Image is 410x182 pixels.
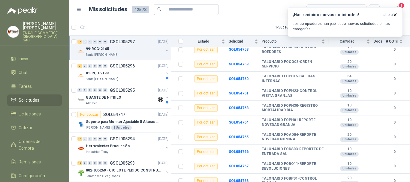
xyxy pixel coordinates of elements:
[93,40,97,44] div: 0
[386,134,403,140] b: 0
[229,39,253,43] span: Solicitud
[340,50,359,55] div: Unidades
[98,137,102,141] div: 0
[88,64,92,68] div: 0
[103,64,107,68] div: 0
[398,3,405,8] span: 1
[103,40,107,44] div: 0
[86,70,109,76] p: 01-RQU-2199
[229,150,249,154] a: SOL054766
[7,53,62,64] a: Inicio
[293,12,381,17] h3: ¡Has recibido nuevas solicitudes!
[275,22,314,32] div: 1 - 50 de 8568
[86,119,161,125] p: Soporte para Monitor Ajustable 5 Alturas Mini
[194,104,218,112] div: Por cotizar
[386,47,403,52] b: 0
[229,47,249,52] b: SOL054758
[89,5,127,14] h1: Mis solicitudes
[340,123,359,127] div: Unidades
[86,52,118,57] p: Santa [PERSON_NAME]
[262,162,325,171] b: TALONARIO FOBO11-REPORTE DEVOLUCIONES
[386,149,403,155] b: 0
[383,12,393,17] span: ahora
[262,133,325,142] b: TALONARIO FOAD04-REPORTE NOVEDAD NOMINA
[262,118,325,127] b: TALONARIO FOPH01 REPORTE NOVEDAD GRANJA
[329,74,370,79] b: 54
[111,125,132,130] div: 1 Unidades
[19,83,32,90] span: Tareas
[386,105,403,111] b: 0
[329,176,370,181] b: 20
[386,163,403,169] b: 0
[392,4,403,15] button: 1
[262,39,320,43] span: Producto
[98,161,102,165] div: 0
[110,137,135,141] p: GSOL005294
[194,133,218,141] div: Por cotizar
[187,39,220,43] span: Estado
[19,124,32,131] span: Cotizar
[310,6,323,13] div: Todas
[23,22,62,30] p: [PERSON_NAME] [PERSON_NAME]
[88,161,92,165] div: 0
[158,63,168,69] p: [DATE]
[77,48,85,55] img: Company Logo
[7,170,62,181] a: Configuración
[229,164,249,168] b: SOL054767
[77,72,85,79] img: Company Logo
[158,88,168,93] p: [DATE]
[93,161,97,165] div: 0
[19,159,41,165] span: Remisiones
[77,169,85,176] img: Company Logo
[83,88,87,92] div: 0
[19,172,45,179] span: Configuración
[98,64,102,68] div: 0
[386,91,403,96] b: 0
[340,64,359,69] div: Unidades
[110,64,135,68] p: GSOL005296
[103,88,107,92] div: 0
[158,39,168,45] p: [DATE]
[7,7,38,14] img: Logo peakr
[86,101,97,106] p: Almatec
[103,137,107,141] div: 0
[83,161,87,165] div: 0
[83,64,87,68] div: 0
[7,81,62,92] a: Tareas
[98,88,102,92] div: 0
[229,77,249,81] a: SOL054760
[158,136,168,142] p: [DATE]
[340,79,359,84] div: Unidades
[329,133,370,137] b: 20
[98,40,102,44] div: 0
[293,21,398,32] p: Los compradores han publicado nuevas solicitudes en tus categorías.
[19,69,28,76] span: Chat
[288,7,403,37] button: ¡Has recibido nuevas solicitudes!ahora Los compradores han publicado nuevas solicitudes en tus ca...
[194,90,218,97] div: Por cotizar
[77,161,82,165] div: 13
[7,122,62,133] a: Cotizar
[340,166,359,171] div: Unidades
[329,89,370,94] b: 10
[157,7,161,11] span: search
[86,46,109,52] p: 99-RQG-2165
[110,40,135,44] p: GSOL005297
[194,148,218,155] div: Por cotizar
[262,147,325,156] b: TALONARIO FODS03-REPORTES DE ENTRADA SAL
[386,120,403,125] b: 0
[194,163,218,170] div: Por cotizar
[262,45,325,54] b: TALONARIO FOBP06-CONTROL ROEDORES
[7,94,62,106] a: Solicitudes
[194,119,218,126] div: Por cotizar
[103,112,125,117] p: SOL054747
[262,36,329,47] th: Producto
[88,40,92,44] div: 0
[187,36,229,47] th: Estado
[194,75,218,82] div: Por cotizar
[110,88,135,92] p: GSOL005295
[229,135,249,139] a: SOL054765
[229,106,249,110] a: SOL054763
[93,88,97,92] div: 0
[19,138,56,151] span: Órdenes de Compra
